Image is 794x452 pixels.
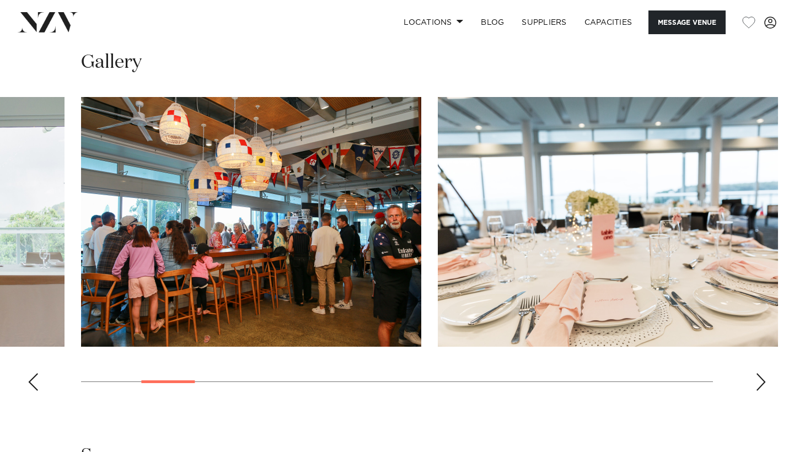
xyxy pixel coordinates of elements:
[81,50,142,75] h2: Gallery
[576,10,641,34] a: Capacities
[395,10,472,34] a: Locations
[648,10,726,34] button: Message Venue
[513,10,575,34] a: SUPPLIERS
[81,97,421,347] swiper-slide: 3 / 21
[472,10,513,34] a: BLOG
[438,97,778,347] swiper-slide: 4 / 21
[18,12,78,32] img: nzv-logo.png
